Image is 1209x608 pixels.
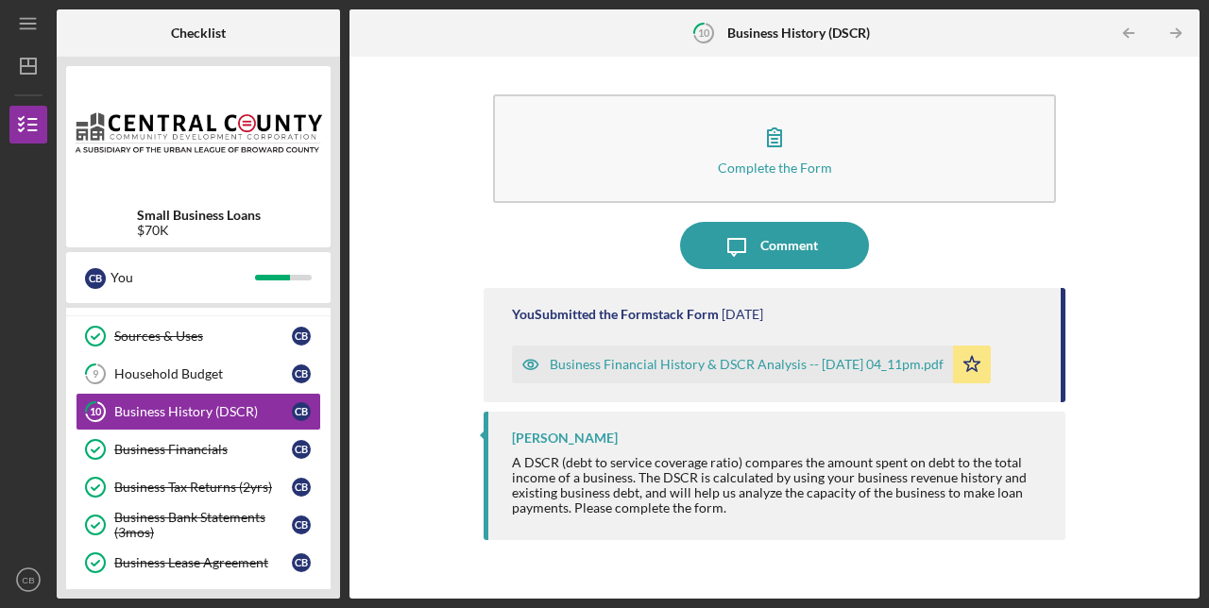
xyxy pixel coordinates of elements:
button: Comment [680,222,869,269]
a: 9Household BudgetCB [76,355,321,393]
tspan: 10 [697,26,709,39]
div: $70K [137,223,261,238]
b: Business History (DSCR) [727,25,870,41]
a: Business Tax Returns (2yrs)CB [76,468,321,506]
a: Business Bank Statements (3mos)CB [76,506,321,544]
button: CB [9,561,47,599]
div: Business Tax Returns (2yrs) [114,480,292,495]
div: Complete the Form [718,160,832,175]
div: [PERSON_NAME] [512,431,618,446]
b: Checklist [171,25,226,41]
time: 2025-07-29 20:11 [722,307,763,322]
div: Sources & Uses [114,329,292,344]
b: Small Business Loans [137,208,261,223]
div: C B [292,440,311,459]
a: Business Lease AgreementCB [76,544,321,582]
div: Business Financial History & DSCR Analysis -- [DATE] 04_11pm.pdf [550,357,944,372]
div: Comment [760,222,818,269]
div: Business History (DSCR) [114,404,292,419]
div: Business Financials [114,442,292,457]
a: 10Business History (DSCR)CB [76,393,321,431]
div: C B [292,364,311,383]
div: You [111,262,255,294]
div: C B [292,515,311,534]
tspan: 9 [93,368,99,380]
a: Sources & UsesCB [76,317,321,355]
div: C B [292,553,311,572]
div: Household Budget [114,366,292,381]
a: Business FinancialsCB [76,431,321,468]
img: Product logo [66,76,331,189]
div: C B [292,327,311,346]
button: Complete the Form [493,94,1056,203]
tspan: 10 [90,406,102,418]
div: Business Lease Agreement [114,555,292,570]
div: You Submitted the Formstack Form [512,307,719,322]
div: C B [85,268,106,289]
div: C B [292,402,311,421]
div: Business Bank Statements (3mos) [114,510,292,540]
button: Business Financial History & DSCR Analysis -- [DATE] 04_11pm.pdf [512,346,991,383]
div: C B [292,478,311,497]
text: CB [22,575,34,585]
div: A DSCR (debt to service coverage ratio) compares the amount spent on debt to the total income of ... [512,455,1047,515]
